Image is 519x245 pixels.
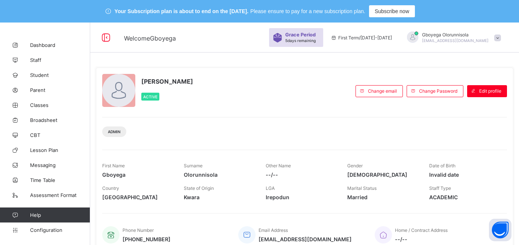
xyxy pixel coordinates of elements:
[30,147,90,153] span: Lesson Plan
[123,227,154,233] span: Phone Number
[30,102,90,108] span: Classes
[285,32,316,38] span: Grace Period
[375,8,409,14] span: Subscribe now
[399,32,505,44] div: GboyegaOlorunnisola
[429,185,451,191] span: Staff Type
[30,212,90,218] span: Help
[419,88,457,94] span: Change Password
[347,163,363,168] span: Gender
[30,227,90,233] span: Configuration
[115,8,248,14] span: Your Subscription plan is about to end on the [DATE].
[102,171,172,178] span: Gboyega
[266,163,291,168] span: Other Name
[143,95,157,99] span: Active
[422,38,489,43] span: [EMAIL_ADDRESS][DOMAIN_NAME]
[259,227,288,233] span: Email Address
[422,32,489,38] span: Gboyega Olorunnisola
[347,194,418,200] span: Married
[108,129,121,134] span: Admin
[184,163,203,168] span: Surname
[30,72,90,78] span: Student
[184,171,254,178] span: Olorunnisola
[30,57,90,63] span: Staff
[123,236,171,242] span: [PHONE_NUMBER]
[368,88,397,94] span: Change email
[141,78,193,85] span: [PERSON_NAME]
[102,163,125,168] span: First Name
[266,171,336,178] span: --/--
[347,185,377,191] span: Marital Status
[331,35,392,41] span: session/term information
[102,194,172,200] span: [GEOGRAPHIC_DATA]
[266,194,336,200] span: Irepodun
[479,88,501,94] span: Edit profile
[285,38,316,43] span: 5 days remaining
[30,207,90,213] span: Collaborators
[429,194,499,200] span: ACADEMIC
[429,171,499,178] span: Invalid date
[30,177,90,183] span: Time Table
[184,185,214,191] span: State of Origin
[273,33,282,42] img: sticker-purple.71386a28dfed39d6af7621340158ba97.svg
[347,171,418,178] span: [DEMOGRAPHIC_DATA]
[30,117,90,123] span: Broadsheet
[184,194,254,200] span: Kwara
[395,236,448,242] span: --/--
[489,219,511,241] button: Open asap
[30,162,90,168] span: Messaging
[124,35,176,42] span: Welcome Gboyega
[102,185,119,191] span: Country
[266,185,275,191] span: LGA
[30,132,90,138] span: CBT
[30,192,90,198] span: Assessment Format
[429,163,455,168] span: Date of Birth
[30,42,90,48] span: Dashboard
[395,227,448,233] span: Home / Contract Address
[259,236,352,242] span: [EMAIL_ADDRESS][DOMAIN_NAME]
[30,87,90,93] span: Parent
[250,8,365,14] span: Please ensure to pay for a new subscription plan.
